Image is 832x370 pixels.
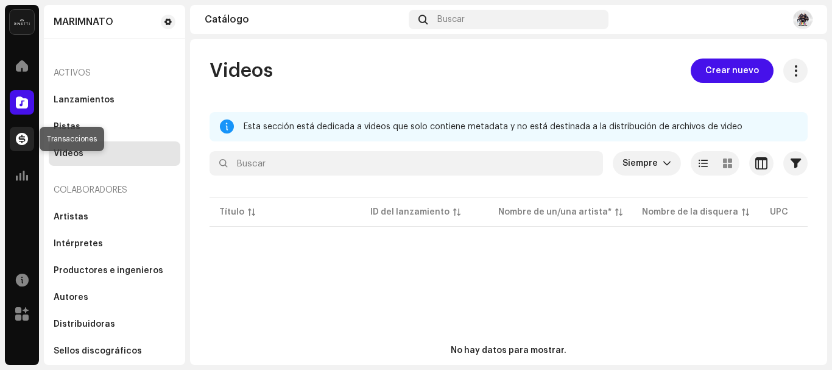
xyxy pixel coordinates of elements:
[622,151,663,176] span: Siempre
[54,95,115,105] div: Lanzamientos
[54,319,115,329] div: Distribuidoras
[244,119,798,134] div: Esta sección está dedicada a videos que solo contiene metadata y no está destinada a la distribuc...
[54,346,142,356] div: Sellos discográficos
[49,59,180,88] re-a-nav-header: Activos
[451,344,566,357] div: No hay datos para mostrar.
[54,293,88,302] div: Autores
[54,149,83,158] div: Videos
[54,122,80,132] div: Pistas
[49,141,180,166] re-m-nav-item: Videos
[210,59,273,83] span: Videos
[705,59,759,83] span: Crear nuevo
[10,10,34,34] img: 02a7c2d3-3c89-4098-b12f-2ff2945c95ee
[49,176,180,205] re-a-nav-header: Colaboradores
[54,17,113,27] div: MARIMNATO
[205,15,404,24] div: Catálogo
[54,266,163,276] div: Productores e ingenieros
[663,151,671,176] div: dropdown trigger
[54,239,103,249] div: Intérpretes
[49,339,180,363] re-m-nav-item: Sellos discográficos
[793,10,813,29] img: fd8799f8-b43d-4875-89f6-a23506ec48f2
[49,285,180,310] re-m-nav-item: Autores
[691,59,774,83] button: Crear nuevo
[49,258,180,283] re-m-nav-item: Productores e ingenieros
[54,212,88,222] div: Artistas
[437,15,465,24] span: Buscar
[49,115,180,139] re-m-nav-item: Pistas
[49,232,180,256] re-m-nav-item: Intérpretes
[49,88,180,112] re-m-nav-item: Lanzamientos
[49,312,180,336] re-m-nav-item: Distribuidoras
[49,205,180,229] re-m-nav-item: Artistas
[210,151,603,176] input: Buscar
